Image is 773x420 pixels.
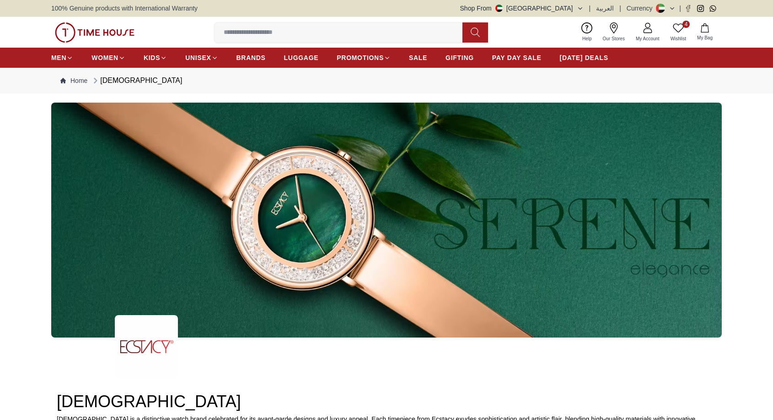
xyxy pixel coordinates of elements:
[577,21,597,44] a: Help
[51,103,722,338] img: ...
[682,21,690,28] span: 4
[51,4,198,13] span: 100% Genuine products with International Warranty
[57,393,716,411] h2: [DEMOGRAPHIC_DATA]
[284,49,319,66] a: LUGGAGE
[492,49,542,66] a: PAY DAY SALE
[596,4,614,13] button: العربية
[667,35,690,42] span: Wishlist
[144,53,160,62] span: KIDS
[337,53,384,62] span: PROMOTIONS
[91,49,125,66] a: WOMEN
[709,5,716,12] a: Whatsapp
[60,76,87,85] a: Home
[693,34,716,41] span: My Bag
[55,22,134,43] img: ...
[692,22,718,43] button: My Bag
[51,53,66,62] span: MEN
[284,53,319,62] span: LUGGAGE
[185,49,218,66] a: UNISEX
[446,53,474,62] span: GIFTING
[627,4,656,13] div: Currency
[337,49,391,66] a: PROMOTIONS
[144,49,167,66] a: KIDS
[51,68,722,93] nav: Breadcrumb
[185,53,211,62] span: UNISEX
[665,21,692,44] a: 4Wishlist
[236,53,266,62] span: BRANDS
[619,4,621,13] span: |
[599,35,628,42] span: Our Stores
[495,5,503,12] img: United Arab Emirates
[51,49,73,66] a: MEN
[632,35,663,42] span: My Account
[597,21,630,44] a: Our Stores
[492,53,542,62] span: PAY DAY SALE
[679,4,681,13] span: |
[91,75,182,86] div: [DEMOGRAPHIC_DATA]
[589,4,591,13] span: |
[685,5,692,12] a: Facebook
[579,35,596,42] span: Help
[697,5,704,12] a: Instagram
[560,49,608,66] a: [DATE] DEALS
[560,53,608,62] span: [DATE] DEALS
[409,53,427,62] span: SALE
[115,315,178,378] img: ...
[236,49,266,66] a: BRANDS
[460,4,584,13] button: Shop From[GEOGRAPHIC_DATA]
[91,53,118,62] span: WOMEN
[446,49,474,66] a: GIFTING
[409,49,427,66] a: SALE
